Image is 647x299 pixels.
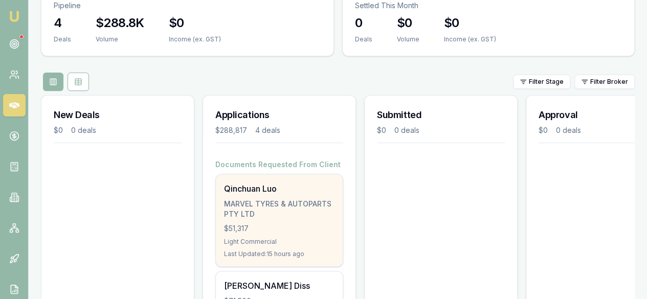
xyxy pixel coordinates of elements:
div: Qinchuan Luo [224,182,334,195]
div: Light Commercial [224,238,334,246]
p: Pipeline [54,1,321,11]
button: Filter Broker [574,75,635,89]
button: Filter Stage [513,75,570,89]
div: $0 [377,125,386,135]
div: MARVEL TYRES & AUTOPARTS PTY LTD [224,199,334,219]
p: Settled This Month [355,1,622,11]
div: Volume [397,35,419,43]
div: Last Updated: 15 hours ago [224,250,334,258]
img: emu-icon-u.png [8,10,20,22]
h3: $0 [169,15,221,31]
div: 4 deals [255,125,280,135]
div: 0 deals [71,125,96,135]
div: Deals [54,35,71,43]
div: Volume [96,35,144,43]
span: Filter Broker [590,78,628,86]
h3: $0 [444,15,496,31]
h3: New Deals [54,108,182,122]
h3: $288.8K [96,15,144,31]
div: Income (ex. GST) [444,35,496,43]
div: 0 deals [556,125,581,135]
div: $51,317 [224,223,334,234]
h3: $0 [397,15,419,31]
h3: 4 [54,15,71,31]
div: $0 [54,125,63,135]
h3: Applications [215,108,343,122]
div: $288,817 [215,125,247,135]
span: Filter Stage [529,78,564,86]
div: Income (ex. GST) [169,35,221,43]
h3: Submitted [377,108,505,122]
h4: Documents Requested From Client [215,159,343,170]
div: [PERSON_NAME] Diss [224,280,334,292]
div: Deals [355,35,372,43]
div: 0 deals [394,125,419,135]
h3: 0 [355,15,372,31]
div: $0 [539,125,548,135]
